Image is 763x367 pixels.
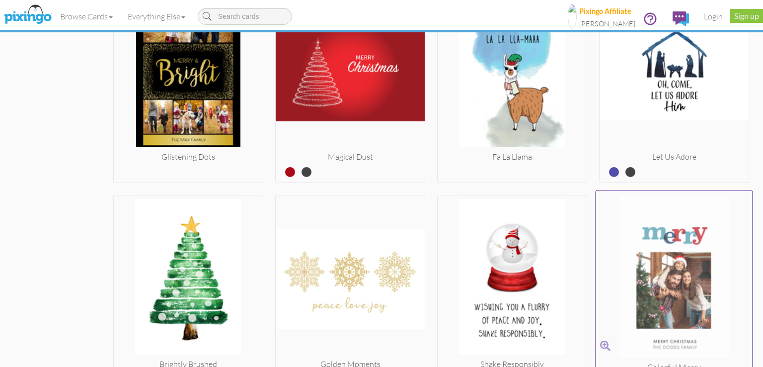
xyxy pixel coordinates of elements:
img: comments.svg [673,11,689,26]
a: Everything Else [120,4,193,29]
input: Search cards [198,8,292,25]
div: Let Us Adore [600,151,749,163]
img: 20241212-064807-802f4b543dfd-250.jpg [114,199,263,359]
div: [PERSON_NAME] [579,19,635,29]
img: pixingo logo [1,2,54,27]
div: Pixingo Affiliate [579,6,635,17]
div: Magical Dust [276,151,425,163]
img: 20191119-201147-f82921036a6b-250.jpg [596,195,753,362]
img: 20241105-162111-275a5ceb148c-250.jpg [276,199,425,359]
img: 20241216-184601-46c026819969-250.jpg [438,199,587,359]
div: Fa La Llama [438,151,587,163]
a: Browse Cards [53,4,120,29]
div: Glistening Dots [114,151,263,163]
a: Login [696,4,730,29]
img: 1524_634684032000000000.jpg [568,4,577,29]
a: Sign up [730,9,763,23]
